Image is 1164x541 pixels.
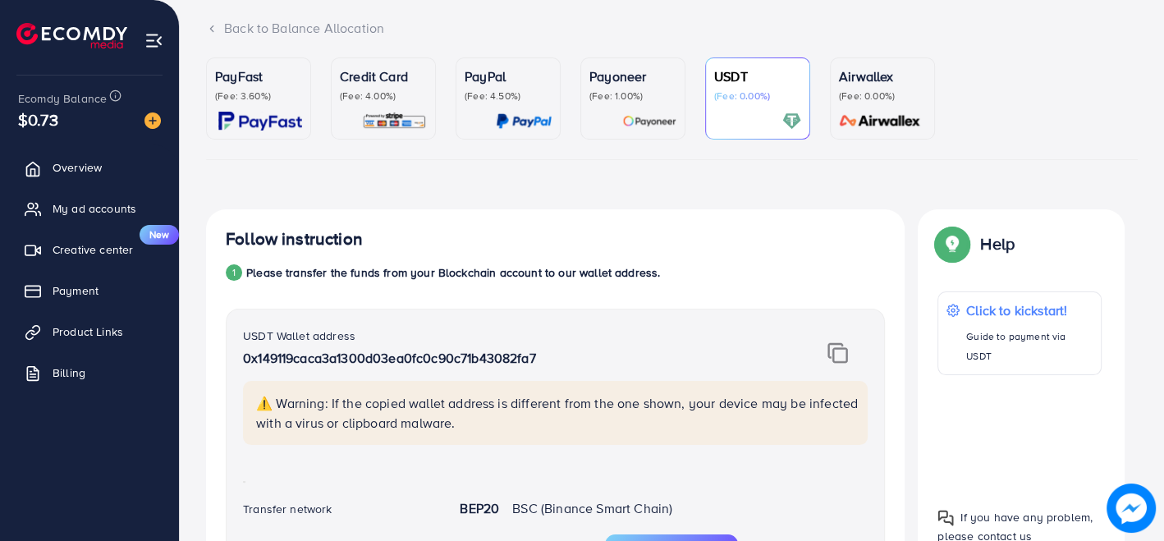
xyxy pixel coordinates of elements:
[465,66,552,86] p: PayPal
[512,499,672,517] span: BSC (Binance Smart Chain)
[246,263,660,282] p: Please transfer the funds from your Blockchain account to our wallet address.
[589,66,676,86] p: Payoneer
[12,192,167,225] a: My ad accounts
[1107,484,1156,533] img: image
[218,112,302,131] img: card
[966,327,1093,366] p: Guide to payment via USDT
[589,89,676,103] p: (Fee: 1.00%)
[226,229,363,250] h4: Follow instruction
[12,151,167,184] a: Overview
[140,225,179,245] span: New
[243,328,355,344] label: USDT Wallet address
[215,89,302,103] p: (Fee: 3.60%)
[53,323,123,340] span: Product Links
[226,264,242,281] div: 1
[18,108,58,131] span: $0.73
[18,90,107,107] span: Ecomdy Balance
[53,364,85,381] span: Billing
[460,499,499,517] strong: BEP20
[12,233,167,266] a: Creative centerNew
[53,200,136,217] span: My ad accounts
[12,356,167,389] a: Billing
[340,66,427,86] p: Credit Card
[782,112,801,131] img: card
[256,393,858,433] p: ⚠️ Warning: If the copied wallet address is different from the one shown, your device may be infe...
[834,112,926,131] img: card
[980,234,1015,254] p: Help
[839,66,926,86] p: Airwallex
[966,300,1093,320] p: Click to kickstart!
[362,112,427,131] img: card
[465,89,552,103] p: (Fee: 4.50%)
[827,342,848,364] img: img
[937,229,967,259] img: Popup guide
[839,89,926,103] p: (Fee: 0.00%)
[53,241,133,258] span: Creative center
[53,159,102,176] span: Overview
[16,23,127,48] img: logo
[714,89,801,103] p: (Fee: 0.00%)
[12,274,167,307] a: Payment
[206,19,1138,38] div: Back to Balance Allocation
[714,66,801,86] p: USDT
[12,315,167,348] a: Product Links
[496,112,552,131] img: card
[144,112,161,129] img: image
[243,348,759,368] p: 0x149119caca3a1300d03ea0fc0c90c71b43082fa7
[144,31,163,50] img: menu
[622,112,676,131] img: card
[53,282,99,299] span: Payment
[215,66,302,86] p: PayFast
[243,501,332,517] label: Transfer network
[340,89,427,103] p: (Fee: 4.00%)
[937,510,954,526] img: Popup guide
